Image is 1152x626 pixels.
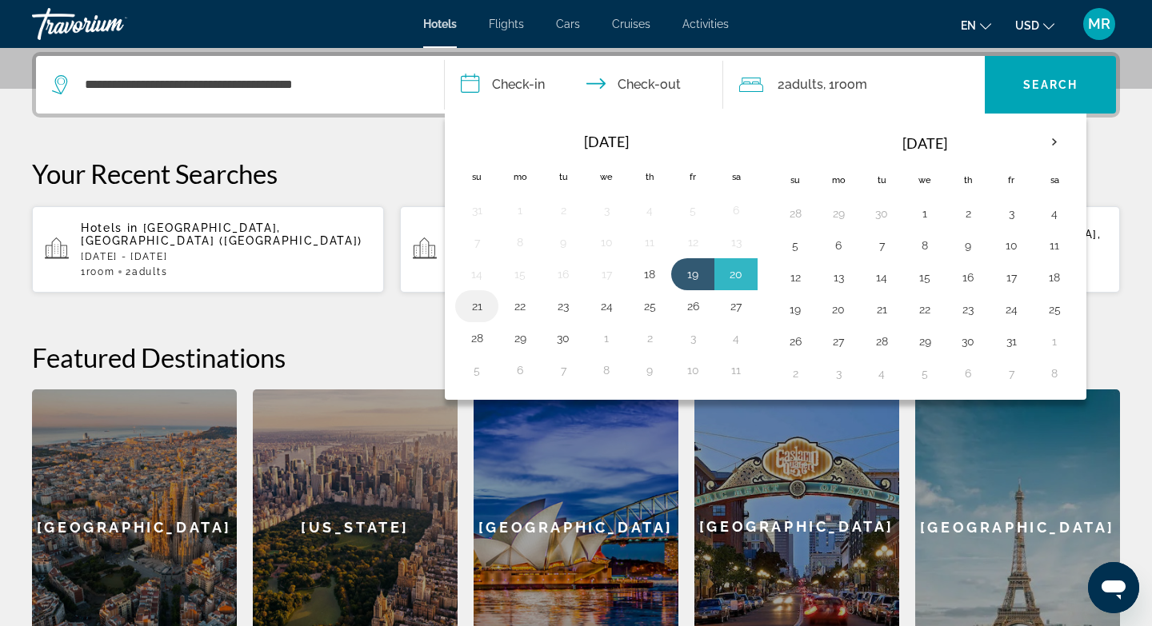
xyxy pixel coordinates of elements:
[550,231,576,253] button: Day 9
[782,330,808,353] button: Day 26
[912,266,938,289] button: Day 15
[782,234,808,257] button: Day 5
[81,266,114,277] span: 1
[961,19,976,32] span: en
[826,202,851,225] button: Day 29
[550,199,576,221] button: Day 2
[723,56,986,114] button: Travelers: 2 adults, 0 children
[1042,362,1067,385] button: Day 8
[594,199,619,221] button: Day 3
[912,362,938,385] button: Day 5
[912,330,938,353] button: Day 29
[826,298,851,321] button: Day 20
[955,202,981,225] button: Day 2
[32,157,1120,189] p: Your Recent Searches
[785,77,823,92] span: Adults
[1078,7,1120,41] button: User Menu
[723,359,749,381] button: Day 11
[550,263,576,285] button: Day 16
[778,74,823,96] span: 2
[955,362,981,385] button: Day 6
[637,359,662,381] button: Day 9
[556,18,580,30] a: Cars
[782,298,808,321] button: Day 19
[637,327,662,349] button: Day 2
[594,327,619,349] button: Day 1
[550,327,576,349] button: Day 30
[1015,19,1039,32] span: USD
[1042,298,1067,321] button: Day 25
[550,295,576,317] button: Day 23
[612,18,650,30] span: Cruises
[869,362,894,385] button: Day 4
[680,199,706,221] button: Day 5
[550,359,576,381] button: Day 7
[912,234,938,257] button: Day 8
[826,330,851,353] button: Day 27
[594,295,619,317] button: Day 24
[826,234,851,257] button: Day 6
[81,221,138,234] span: Hotels in
[834,77,867,92] span: Room
[998,266,1024,289] button: Day 17
[723,199,749,221] button: Day 6
[1023,78,1078,91] span: Search
[869,234,894,257] button: Day 7
[445,56,723,114] button: Check in and out dates
[826,266,851,289] button: Day 13
[1042,330,1067,353] button: Day 1
[594,359,619,381] button: Day 8
[782,266,808,289] button: Day 12
[823,74,867,96] span: , 1
[680,295,706,317] button: Day 26
[637,263,662,285] button: Day 18
[680,231,706,253] button: Day 12
[498,124,714,159] th: [DATE]
[1042,234,1067,257] button: Day 11
[464,327,490,349] button: Day 28
[1088,562,1139,613] iframe: Button to launch messaging window
[912,202,938,225] button: Day 1
[998,362,1024,385] button: Day 7
[637,295,662,317] button: Day 25
[507,199,533,221] button: Day 1
[955,234,981,257] button: Day 9
[507,295,533,317] button: Day 22
[1088,16,1110,32] span: MR
[817,124,1033,162] th: [DATE]
[464,295,490,317] button: Day 21
[1015,14,1054,37] button: Change currency
[132,266,167,277] span: Adults
[1042,266,1067,289] button: Day 18
[869,330,894,353] button: Day 28
[464,359,490,381] button: Day 5
[594,231,619,253] button: Day 10
[723,327,749,349] button: Day 4
[782,202,808,225] button: Day 28
[489,18,524,30] a: Flights
[81,251,371,262] p: [DATE] - [DATE]
[507,359,533,381] button: Day 6
[998,330,1024,353] button: Day 31
[464,263,490,285] button: Day 14
[594,263,619,285] button: Day 17
[955,266,981,289] button: Day 16
[955,330,981,353] button: Day 30
[985,56,1116,114] button: Search
[723,295,749,317] button: Day 27
[782,362,808,385] button: Day 2
[680,263,706,285] button: Day 19
[680,359,706,381] button: Day 10
[464,231,490,253] button: Day 7
[81,221,362,247] span: [GEOGRAPHIC_DATA], [GEOGRAPHIC_DATA] ([GEOGRAPHIC_DATA])
[1033,124,1076,161] button: Next month
[32,3,192,45] a: Travorium
[1042,202,1067,225] button: Day 4
[637,231,662,253] button: Day 11
[955,298,981,321] button: Day 23
[423,18,457,30] a: Hotels
[507,327,533,349] button: Day 29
